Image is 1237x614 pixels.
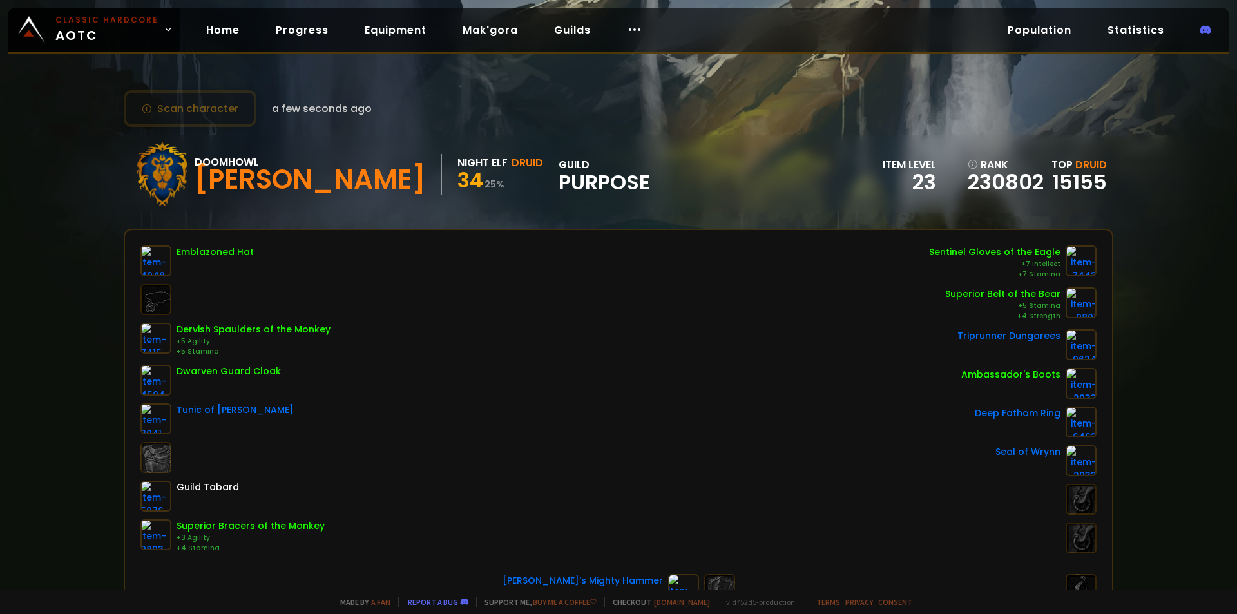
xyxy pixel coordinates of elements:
[1066,245,1097,276] img: item-7443
[177,336,331,347] div: +5 Agility
[140,365,171,396] img: item-4504
[484,178,504,191] small: 25 %
[177,543,325,553] div: +4 Stamina
[929,245,1060,259] div: Sentinel Gloves of the Eagle
[995,445,1060,459] div: Seal of Wrynn
[177,403,294,417] div: Tunic of [PERSON_NAME]
[177,323,331,336] div: Dervish Spaulders of the Monkey
[177,245,254,259] div: Emblazoned Hat
[476,597,597,607] span: Support me,
[272,101,372,117] span: a few seconds ago
[654,597,710,607] a: [DOMAIN_NAME]
[55,14,158,26] small: Classic Hardcore
[957,329,1060,343] div: Triprunner Dungarees
[512,155,543,171] div: Druid
[968,173,1044,192] a: 230802
[196,17,250,43] a: Home
[945,287,1060,301] div: Superior Belt of the Bear
[878,597,912,607] a: Consent
[177,481,239,494] div: Guild Tabard
[559,157,650,192] div: guild
[140,519,171,550] img: item-9803
[1066,287,1097,318] img: item-9801
[408,597,458,607] a: Report a bug
[945,311,1060,321] div: +4 Strength
[177,365,281,378] div: Dwarven Guard Cloak
[559,173,650,192] span: Purpose
[883,173,936,192] div: 23
[140,403,171,434] img: item-2041
[371,597,390,607] a: a fan
[1066,445,1097,476] img: item-2933
[929,269,1060,280] div: +7 Stamina
[265,17,339,43] a: Progress
[1066,368,1097,399] img: item-2033
[718,597,795,607] span: v. d752d5 - production
[604,597,710,607] span: Checkout
[1066,407,1097,437] img: item-6463
[883,157,936,173] div: item level
[533,597,597,607] a: Buy me a coffee
[452,17,528,43] a: Mak'gora
[1075,157,1107,172] span: Druid
[1051,157,1107,173] div: Top
[1052,168,1107,197] a: 15155
[55,14,158,45] span: AOTC
[354,17,437,43] a: Equipment
[997,17,1082,43] a: Population
[332,597,390,607] span: Made by
[845,597,873,607] a: Privacy
[195,170,426,189] div: [PERSON_NAME]
[177,533,325,543] div: +3 Agility
[177,347,331,357] div: +5 Stamina
[1066,329,1097,360] img: item-9624
[140,481,171,512] img: item-5976
[124,90,256,127] button: Scan character
[177,519,325,533] div: Superior Bracers of the Monkey
[816,597,840,607] a: Terms
[544,17,601,43] a: Guilds
[140,245,171,276] img: item-4048
[1097,17,1175,43] a: Statistics
[503,574,663,588] div: [PERSON_NAME]'s Mighty Hammer
[140,323,171,354] img: item-7415
[929,259,1060,269] div: +7 Intellect
[457,155,508,171] div: Night Elf
[968,157,1044,173] div: rank
[945,301,1060,311] div: +5 Stamina
[195,154,426,170] div: Doomhowl
[975,407,1060,420] div: Deep Fathom Ring
[8,8,180,52] a: Classic HardcoreAOTC
[457,166,483,195] span: 34
[961,368,1060,381] div: Ambassador's Boots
